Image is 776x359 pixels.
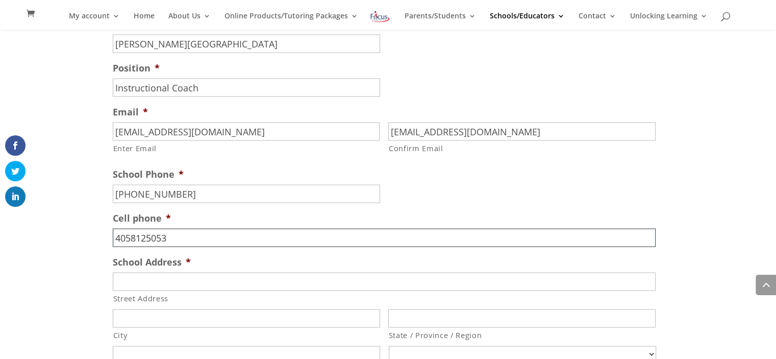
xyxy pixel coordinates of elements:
a: Schools/Educators [490,12,565,30]
a: My account [69,12,120,30]
a: About Us [168,12,211,30]
a: Unlocking Learning [630,12,708,30]
label: School Phone [113,168,184,180]
label: Enter Email [113,141,380,154]
label: Position [113,62,160,74]
label: Confirm Email [389,141,656,154]
label: Email [113,106,148,117]
a: Parents/Students [405,12,476,30]
label: State / Province / Region [389,328,656,341]
a: Home [134,12,155,30]
label: Street Address [113,291,656,304]
img: Focus on Learning [369,9,391,24]
a: Online Products/Tutoring Packages [224,12,358,30]
label: City [113,328,380,341]
a: Contact [579,12,616,30]
label: School Address [113,256,191,268]
label: Cell phone [113,212,171,224]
